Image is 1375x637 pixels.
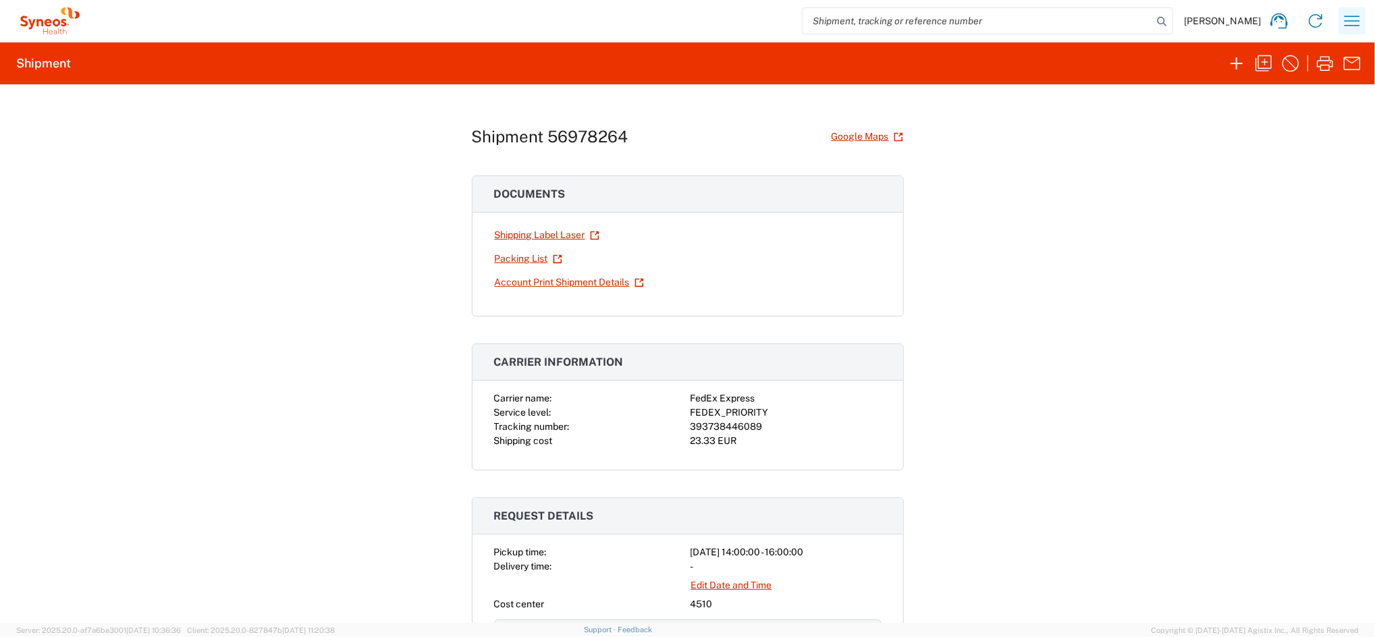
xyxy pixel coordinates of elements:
[691,559,882,574] div: -
[494,393,552,404] span: Carrier name:
[16,55,71,72] h2: Shipment
[803,8,1152,34] input: Shipment, tracking or reference number
[494,407,551,418] span: Service level:
[1151,624,1359,636] span: Copyright © [DATE]-[DATE] Agistix Inc., All Rights Reserved
[494,435,553,446] span: Shipping cost
[691,420,882,434] div: 393738446089
[494,356,624,368] span: Carrier information
[472,127,628,146] h1: Shipment 56978264
[618,626,652,634] a: Feedback
[691,391,882,406] div: FedEx Express
[126,626,181,634] span: [DATE] 10:36:36
[691,545,882,559] div: [DATE] 14:00:00 - 16:00:00
[494,188,566,200] span: Documents
[494,271,645,294] a: Account Print Shipment Details
[584,626,618,634] a: Support
[691,574,773,597] a: Edit Date and Time
[494,509,594,522] span: Request details
[494,599,545,609] span: Cost center
[1184,15,1261,27] span: [PERSON_NAME]
[494,421,570,432] span: Tracking number:
[494,247,563,271] a: Packing List
[691,434,882,448] div: 23.33 EUR
[831,125,904,148] a: Google Maps
[282,626,335,634] span: [DATE] 11:20:38
[494,547,547,557] span: Pickup time:
[494,223,600,247] a: Shipping Label Laser
[691,406,882,420] div: FEDEX_PRIORITY
[691,597,882,611] div: 4510
[16,626,181,634] span: Server: 2025.20.0-af7a6be3001
[494,561,552,572] span: Delivery time:
[187,626,335,634] span: Client: 2025.20.0-827847b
